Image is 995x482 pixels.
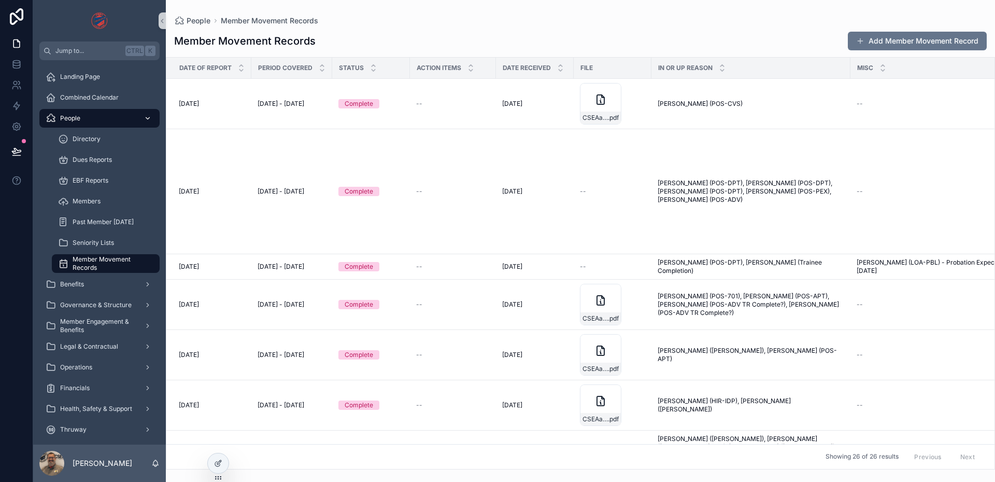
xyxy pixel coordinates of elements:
a: -- [416,263,490,271]
a: Operations [39,358,160,377]
span: File [580,64,593,72]
span: -- [416,401,422,409]
a: Governance & Structure [39,296,160,314]
a: [PERSON_NAME] (POS-DPT), [PERSON_NAME] (POS-DPT), [PERSON_NAME] (POS-DPT), [PERSON_NAME] (POS-PEX... [658,179,844,204]
span: Period Covered [258,64,312,72]
span: Status [339,64,364,72]
a: [DATE] - [DATE] [258,187,326,196]
span: [PERSON_NAME] (POS-CVS) [658,100,743,108]
a: Financials [39,379,160,397]
span: [DATE] - [DATE] [258,100,304,108]
div: Complete [345,187,373,196]
span: Landing Page [60,73,100,81]
span: -- [416,187,422,196]
span: .pdf [608,114,619,122]
a: CSEAapptspromosseps-8.13.2025.pdf [580,83,645,125]
span: -- [857,300,863,309]
span: .pdf [608,415,619,423]
a: Directory [52,130,160,148]
span: -- [580,187,586,196]
span: Financials [60,384,90,392]
a: [DATE] [502,401,567,409]
a: -- [416,187,490,196]
a: Complete [338,262,404,271]
span: Dues Reports [73,156,112,164]
span: CSEAapptspromosseps-6.4.2025 [582,415,608,423]
a: [DATE] [502,100,567,108]
span: [DATE] [179,300,199,309]
a: Seniority Lists [52,233,160,252]
span: Misc [857,64,873,72]
a: [PERSON_NAME] ([PERSON_NAME]), [PERSON_NAME] ([PERSON_NAME]-IDP), [PERSON_NAME] ([PERSON_NAME]), ... [658,435,844,476]
span: Date Received [503,64,551,72]
a: [PERSON_NAME] (HIR-IDP), [PERSON_NAME] ([PERSON_NAME]) [658,397,844,414]
div: Complete [345,300,373,309]
a: [DATE] [502,263,567,271]
span: Thruway [60,425,87,434]
div: Complete [345,350,373,360]
span: .pdf [608,365,619,373]
a: -- [416,300,490,309]
img: App logo [91,12,108,29]
a: EBF Reports [52,171,160,190]
span: Ctrl [125,46,144,56]
a: CSEAapptspromosseps-6.18.2025.pdf [580,334,645,376]
a: [DATE] - [DATE] [258,300,326,309]
span: [DATE] [502,187,522,196]
span: CSEAapptspromosseps-8.13.2025 [582,114,608,122]
span: [DATE] - [DATE] [258,263,304,271]
span: -- [416,351,422,359]
a: [PERSON_NAME] (POS-CVS) [658,100,844,108]
span: Governance & Structure [60,301,132,309]
h1: Member Movement Records [174,34,316,48]
span: [DATE] - [DATE] [258,187,304,196]
a: [DATE] [179,351,245,359]
span: -- [416,100,422,108]
span: [DATE] [179,401,199,409]
span: [PERSON_NAME] ([PERSON_NAME]), [PERSON_NAME] (POS-APT) [658,347,844,363]
span: People [60,114,80,122]
a: Health, Safety & Support [39,400,160,418]
a: Past Member [DATE] [52,213,160,231]
span: Members [73,197,101,205]
a: [DATE] [179,100,245,108]
a: Combined Calendar [39,88,160,107]
a: [DATE] [179,263,245,271]
span: -- [857,100,863,108]
a: Member Movement Records [221,16,318,26]
span: Action Items [417,64,461,72]
button: Add Member Movement Record [848,32,987,50]
span: People [187,16,210,26]
a: [PERSON_NAME] (POS-DPT), [PERSON_NAME] (Trainee Completion) [658,258,844,275]
p: [PERSON_NAME] [73,458,132,469]
a: [DATE] [502,300,567,309]
span: Member Movement Records [73,255,149,272]
a: Complete [338,300,404,309]
span: [DATE] [502,300,522,309]
span: -- [580,263,586,271]
span: [DATE] [502,100,522,108]
span: Showing 26 of 26 results [826,453,899,461]
span: [DATE] [502,263,522,271]
span: [DATE] [179,100,199,108]
a: -- [416,100,490,108]
a: Complete [338,350,404,360]
a: -- [416,401,490,409]
a: [DATE] [502,351,567,359]
span: -- [857,351,863,359]
a: Member Movement Records [52,254,160,273]
span: Directory [73,135,101,143]
a: [DATE] - [DATE] [258,263,326,271]
a: [DATE] [179,401,245,409]
a: Complete [338,187,404,196]
span: K [146,47,154,55]
span: [DATE] [502,401,522,409]
a: [PERSON_NAME] (POS-701), [PERSON_NAME] (POS-APT), [PERSON_NAME] (POS-ADV TR Complete?), [PERSON_N... [658,292,844,317]
span: Benefits [60,280,84,288]
a: Complete [338,99,404,108]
